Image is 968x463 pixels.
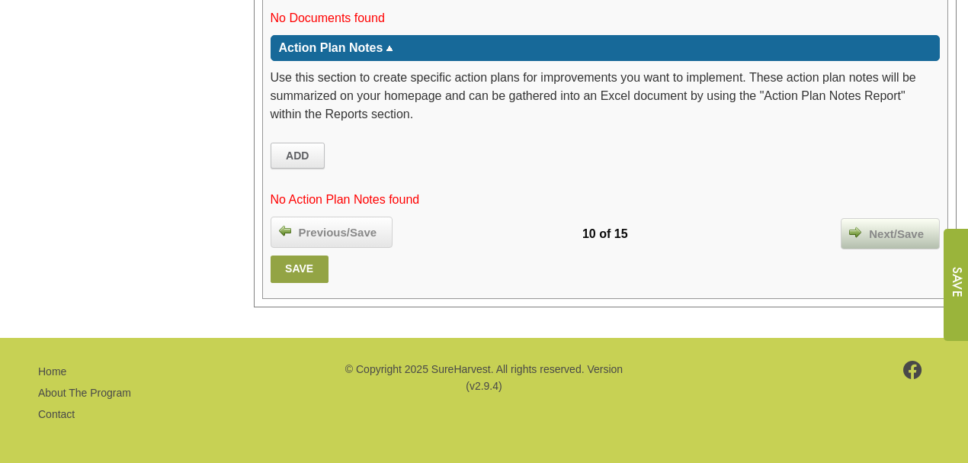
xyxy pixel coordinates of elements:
[861,226,931,243] span: Next/Save
[386,46,393,51] img: sort_arrow_up.gif
[841,218,940,250] a: Next/Save
[271,143,325,169] a: Add
[943,229,968,341] input: Submit
[903,361,922,379] img: footer-facebook.png
[38,365,66,378] a: Home
[271,256,329,283] a: Save
[849,226,861,238] img: arrow_right.png
[279,41,383,54] span: Action Plan Notes
[38,387,131,399] a: About The Program
[271,11,385,24] span: No Documents found
[279,224,291,236] img: arrow_left.png
[271,69,941,131] div: Use this section to create specific action plans for improvements you want to implement. These ac...
[271,193,420,206] span: No Action Plan Notes found
[271,35,941,61] div: Click to toggle action plan notes information
[582,227,628,240] span: 10 of 15
[291,224,385,242] span: Previous/Save
[343,361,625,395] p: © Copyright 2025 SureHarvest. All rights reserved. Version (v2.9.4)
[38,408,75,420] a: Contact
[271,217,393,249] a: Previous/Save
